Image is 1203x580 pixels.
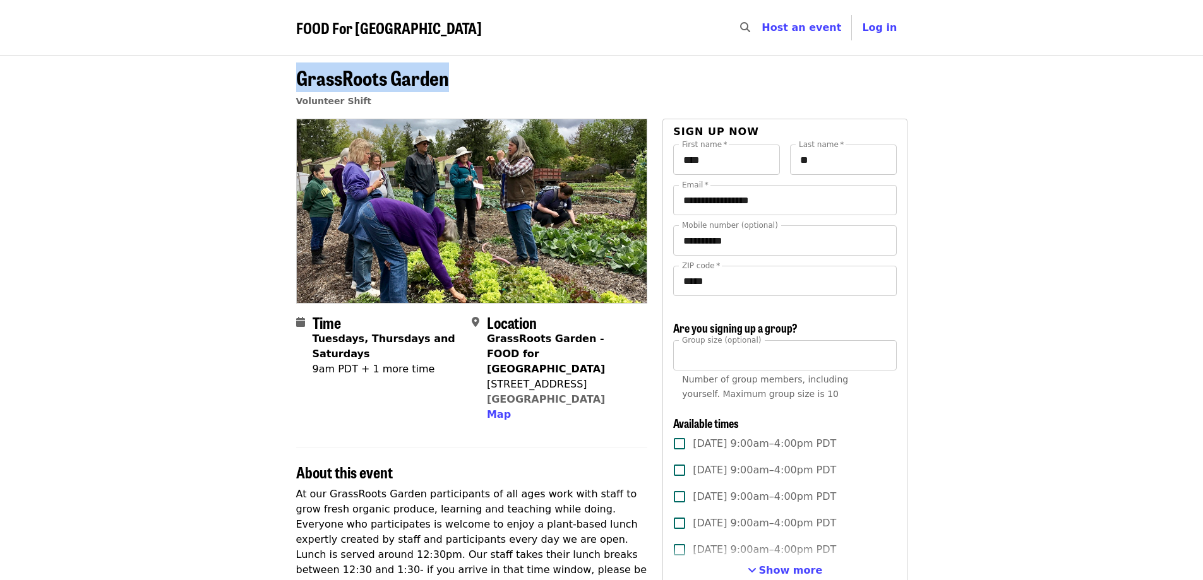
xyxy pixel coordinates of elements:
[693,542,836,557] span: [DATE] 9:00am–4:00pm PDT
[296,96,372,106] a: Volunteer Shift
[682,374,848,399] span: Number of group members, including yourself. Maximum group size is 10
[682,181,709,189] label: Email
[762,21,841,33] a: Host an event
[682,335,761,344] span: Group size (optional)
[693,463,836,478] span: [DATE] 9:00am–4:00pm PDT
[862,21,897,33] span: Log in
[296,62,449,92] span: GrassRoots Garden
[296,19,482,37] a: FOOD For [GEOGRAPHIC_DATA]
[693,516,836,531] span: [DATE] 9:00am–4:00pm PDT
[487,408,511,420] span: Map
[740,21,750,33] i: search icon
[487,407,511,422] button: Map
[852,15,907,40] button: Log in
[487,377,637,392] div: [STREET_ADDRESS]
[693,489,836,504] span: [DATE] 9:00am–4:00pm PDT
[682,141,727,148] label: First name
[487,333,605,375] strong: GrassRoots Garden - FOOD for [GEOGRAPHIC_DATA]
[673,415,739,431] span: Available times
[472,316,479,328] i: map-marker-alt icon
[487,393,605,405] a: [GEOGRAPHIC_DATA]
[799,141,844,148] label: Last name
[673,126,759,138] span: Sign up now
[682,222,778,229] label: Mobile number (optional)
[313,333,455,360] strong: Tuesdays, Thursdays and Saturdays
[673,266,896,296] input: ZIP code
[682,262,720,269] label: ZIP code
[758,13,768,43] input: Search
[673,185,896,215] input: Email
[673,319,798,336] span: Are you signing up a group?
[673,145,780,175] input: First name
[673,225,896,256] input: Mobile number (optional)
[693,436,836,451] span: [DATE] 9:00am–4:00pm PDT
[748,563,823,578] button: See more timeslots
[313,362,462,377] div: 9am PDT + 1 more time
[313,311,341,333] span: Time
[296,316,305,328] i: calendar icon
[790,145,897,175] input: Last name
[296,461,393,483] span: About this event
[759,564,823,576] span: Show more
[487,311,537,333] span: Location
[296,16,482,38] span: FOOD For [GEOGRAPHIC_DATA]
[673,340,896,370] input: [object Object]
[297,119,647,302] img: GrassRoots Garden organized by FOOD For Lane County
